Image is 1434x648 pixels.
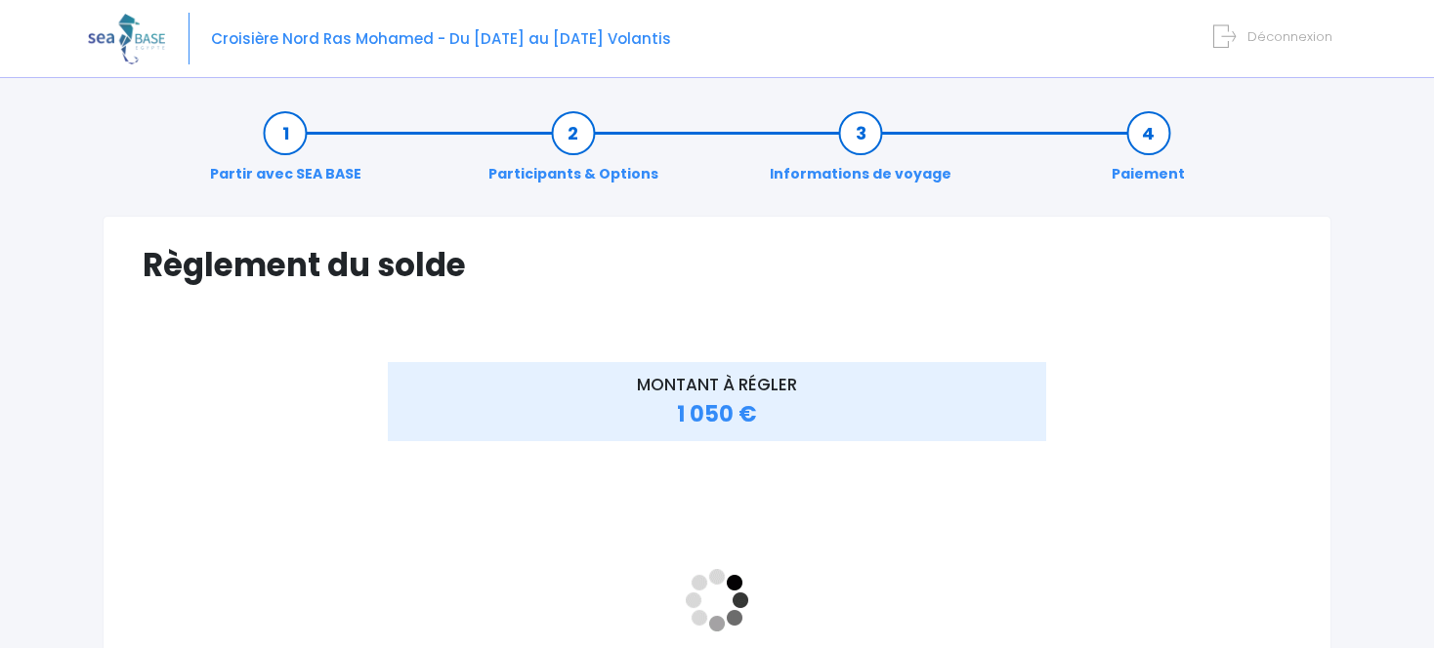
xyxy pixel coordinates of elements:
a: Partir avec SEA BASE [200,123,371,184]
a: Paiement [1102,123,1195,184]
a: Participants & Options [479,123,668,184]
span: Croisière Nord Ras Mohamed - Du [DATE] au [DATE] Volantis [211,28,671,49]
span: Déconnexion [1247,27,1332,46]
span: 1 050 € [677,399,757,429]
span: MONTANT À RÉGLER [637,373,797,396]
a: Informations de voyage [760,123,961,184]
h1: Règlement du solde [143,246,1291,284]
